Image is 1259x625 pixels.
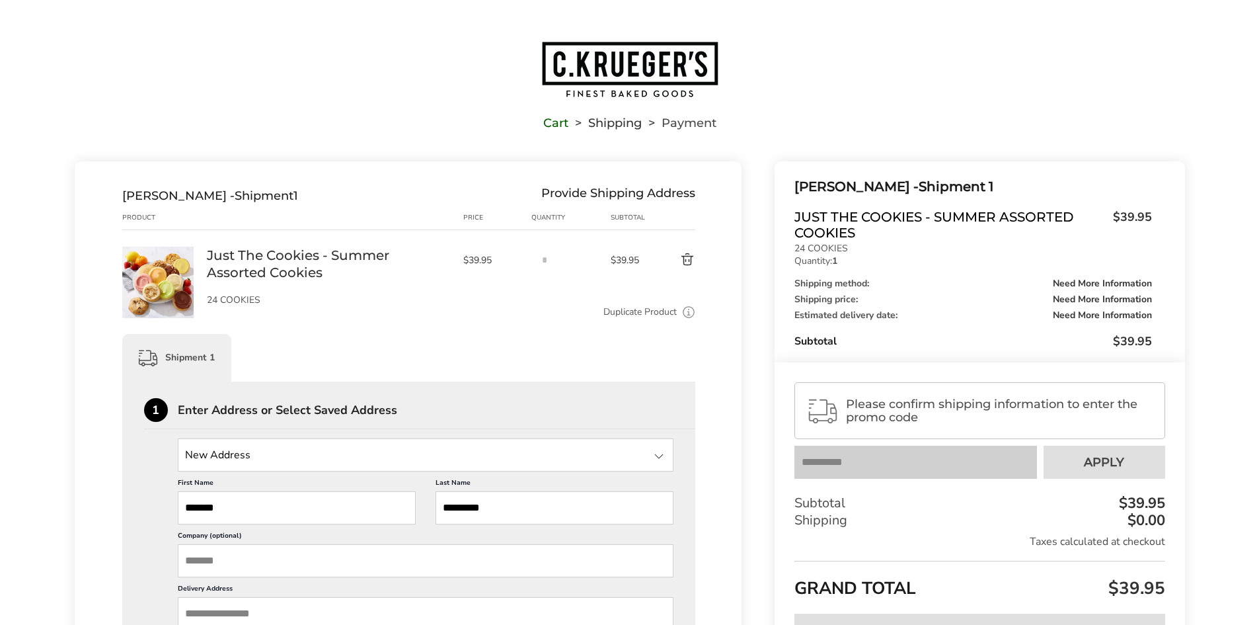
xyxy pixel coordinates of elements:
[1053,311,1152,320] span: Need More Information
[178,584,674,597] label: Delivery Address
[649,252,695,268] button: Delete product
[794,244,1151,253] p: 24 COOKIES
[207,296,450,305] p: 24 COOKIES
[178,491,416,524] input: First Name
[178,438,674,472] input: State
[611,212,649,223] div: Subtotal
[794,176,1151,198] div: Shipment 1
[531,212,611,223] div: Quantity
[1116,496,1165,511] div: $39.95
[207,247,450,281] a: Just The Cookies - Summer Assorted Cookies
[832,255,837,267] strong: 1
[794,179,919,194] span: [PERSON_NAME] -
[1053,295,1152,304] span: Need More Information
[463,212,532,223] div: Price
[1105,577,1165,600] span: $39.95
[436,491,673,524] input: Last Name
[144,398,168,422] div: 1
[794,209,1106,241] span: Just The Cookies - Summer Assorted Cookies
[1124,513,1165,528] div: $0.00
[293,188,298,203] span: 1
[436,478,673,491] label: Last Name
[178,544,674,577] input: Company
[178,478,416,491] label: First Name
[178,404,696,416] div: Enter Address or Select Saved Address
[794,495,1164,512] div: Subtotal
[794,333,1151,349] div: Subtotal
[568,118,642,128] li: Shipping
[541,188,695,203] div: Provide Shipping Address
[794,209,1151,241] a: Just The Cookies - Summer Assorted Cookies$39.95
[794,512,1164,529] div: Shipping
[603,305,677,319] a: Duplicate Product
[611,254,649,267] span: $39.95
[1053,279,1152,288] span: Need More Information
[75,40,1185,99] a: Go to home page
[662,118,716,128] span: Payment
[794,311,1151,320] div: Estimated delivery date:
[1113,333,1152,349] span: $39.95
[122,334,231,382] div: Shipment 1
[1044,446,1165,479] button: Apply
[794,534,1164,549] div: Taxes calculated at checkout
[541,40,719,99] img: C.KRUEGER'S
[122,188,298,203] div: Shipment
[846,397,1153,424] span: Please confirm shipping information to enter the promo code
[122,246,194,259] a: Just The Cookies - Summer Assorted Cookies
[122,212,207,223] div: Product
[794,257,1151,266] p: Quantity:
[463,254,525,267] span: $39.95
[1106,209,1152,237] span: $39.95
[122,188,235,203] span: [PERSON_NAME] -
[122,247,194,318] img: Just The Cookies - Summer Assorted Cookies
[794,279,1151,288] div: Shipping method:
[794,295,1151,304] div: Shipping price:
[794,561,1164,604] div: GRAND TOTAL
[1084,456,1124,468] span: Apply
[178,531,674,544] label: Company (optional)
[543,118,568,128] a: Cart
[531,247,558,273] input: Quantity input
